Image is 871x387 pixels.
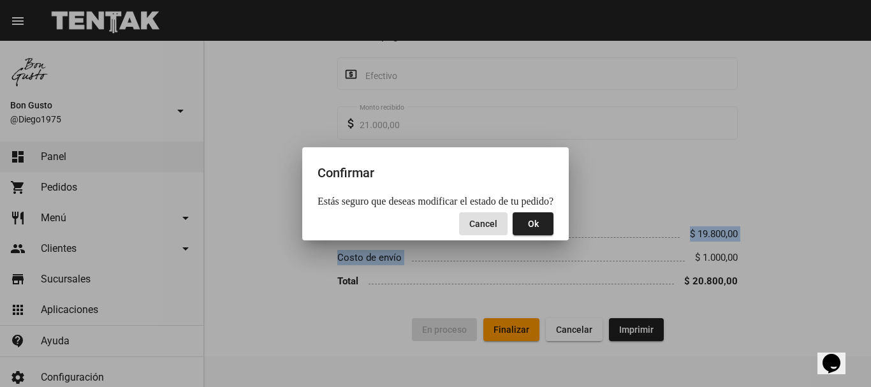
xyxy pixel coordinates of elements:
span: Ok [528,219,539,229]
iframe: chat widget [817,336,858,374]
span: Cancel [469,219,497,229]
mat-dialog-content: Estás seguro que deseas modificar el estado de tu pedido? [302,196,569,207]
h2: Confirmar [318,163,553,183]
button: Close dialog [513,212,553,235]
button: Close dialog [459,212,508,235]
